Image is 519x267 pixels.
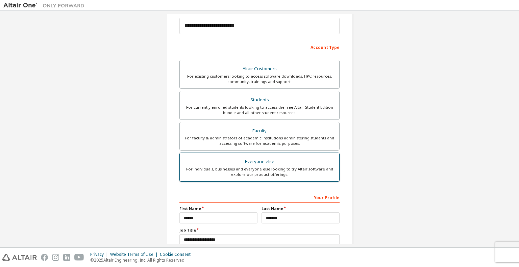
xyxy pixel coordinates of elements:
[160,252,195,257] div: Cookie Consent
[179,206,257,211] label: First Name
[63,254,70,261] img: linkedin.svg
[2,254,37,261] img: altair_logo.svg
[184,64,335,74] div: Altair Customers
[74,254,84,261] img: youtube.svg
[90,257,195,263] p: © 2025 Altair Engineering, Inc. All Rights Reserved.
[184,166,335,177] div: For individuals, businesses and everyone else looking to try Altair software and explore our prod...
[184,126,335,136] div: Faculty
[184,95,335,105] div: Students
[90,252,110,257] div: Privacy
[179,42,340,52] div: Account Type
[41,254,48,261] img: facebook.svg
[184,105,335,115] div: For currently enrolled students looking to access the free Altair Student Edition bundle and all ...
[52,254,59,261] img: instagram.svg
[184,157,335,166] div: Everyone else
[179,228,340,233] label: Job Title
[110,252,160,257] div: Website Terms of Use
[179,192,340,203] div: Your Profile
[3,2,88,9] img: Altair One
[184,74,335,84] div: For existing customers looking to access software downloads, HPC resources, community, trainings ...
[262,206,340,211] label: Last Name
[184,135,335,146] div: For faculty & administrators of academic institutions administering students and accessing softwa...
